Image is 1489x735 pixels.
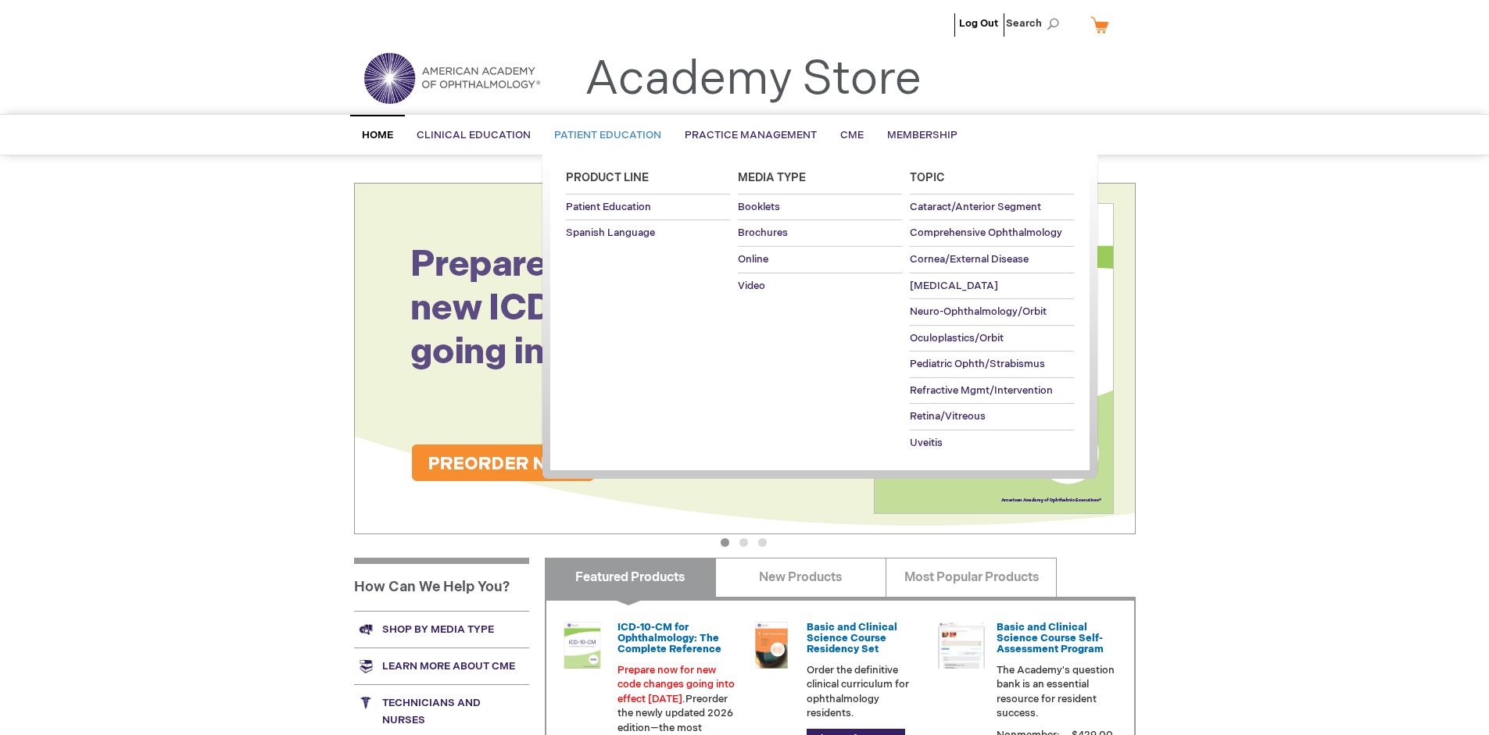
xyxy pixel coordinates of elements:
[748,622,795,669] img: 02850963u_47.png
[959,17,998,30] a: Log Out
[807,621,897,656] a: Basic and Clinical Science Course Residency Set
[738,253,768,266] span: Online
[758,538,767,547] button: 3 of 3
[545,558,716,597] a: Featured Products
[362,129,393,141] span: Home
[938,622,985,669] img: bcscself_20.jpg
[997,663,1115,721] p: The Academy's question bank is an essential resource for resident success.
[886,558,1057,597] a: Most Popular Products
[617,621,721,656] a: ICD-10-CM for Ophthalmology: The Complete Reference
[354,558,529,611] h1: How Can We Help You?
[417,129,531,141] span: Clinical Education
[354,611,529,648] a: Shop by media type
[585,52,922,108] a: Academy Store
[910,332,1004,344] span: Oculoplastics/Orbit
[910,227,1062,239] span: Comprehensive Ophthalmology
[566,171,649,184] span: Product Line
[617,664,735,705] font: Prepare now for new code changes going into effect [DATE].
[910,358,1045,370] span: Pediatric Ophth/Strabismus
[1006,8,1065,39] span: Search
[807,663,925,721] p: Order the definitive clinical curriculum for ophthalmology residents.
[997,621,1104,656] a: Basic and Clinical Science Course Self-Assessment Program
[910,384,1053,397] span: Refractive Mgmt/Intervention
[840,129,864,141] span: CME
[554,129,661,141] span: Patient Education
[566,201,651,213] span: Patient Education
[910,410,986,423] span: Retina/Vitreous
[738,171,806,184] span: Media Type
[715,558,886,597] a: New Products
[739,538,748,547] button: 2 of 3
[738,201,780,213] span: Booklets
[738,227,788,239] span: Brochures
[721,538,729,547] button: 1 of 3
[910,171,945,184] span: Topic
[910,201,1041,213] span: Cataract/Anterior Segment
[559,622,606,669] img: 0120008u_42.png
[738,280,765,292] span: Video
[354,648,529,684] a: Learn more about CME
[910,280,998,292] span: [MEDICAL_DATA]
[910,305,1047,318] span: Neuro-Ophthalmology/Orbit
[910,253,1029,266] span: Cornea/External Disease
[887,129,957,141] span: Membership
[566,227,655,239] span: Spanish Language
[910,437,943,449] span: Uveitis
[685,129,817,141] span: Practice Management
